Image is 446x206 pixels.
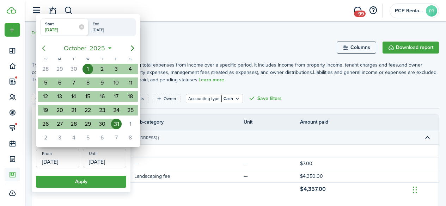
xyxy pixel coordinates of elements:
div: Monday, September 29, 2025 [54,64,65,74]
div: Thursday, November 6, 2025 [97,132,108,143]
div: S [123,56,138,62]
div: Saturday, November 8, 2025 [125,132,136,143]
div: Wednesday, October 15, 2025 [83,91,93,102]
div: M [53,56,67,62]
div: Tuesday, September 30, 2025 [68,64,79,74]
div: Friday, October 3, 2025 [111,64,122,74]
mbsc-button: Next page [126,41,140,55]
div: Tuesday, October 21, 2025 [68,105,79,116]
div: Friday, November 7, 2025 [111,132,122,143]
div: Thursday, October 2, 2025 [97,64,108,74]
div: Tuesday, October 7, 2025 [68,77,79,88]
div: Saturday, October 18, 2025 [125,91,136,102]
div: Monday, October 6, 2025 [54,77,65,88]
div: Thursday, October 23, 2025 [97,105,108,116]
div: Sunday, October 12, 2025 [40,91,51,102]
div: Today, Wednesday, October 8, 2025 [83,77,93,88]
div: Friday, October 31, 2025 [111,119,122,129]
div: Wednesday, November 5, 2025 [83,132,93,143]
div: Sunday, September 28, 2025 [40,64,51,74]
div: Thursday, October 9, 2025 [97,77,108,88]
div: [DATE] [90,27,128,36]
div: Saturday, October 4, 2025 [125,64,136,74]
div: Monday, October 20, 2025 [54,105,65,116]
div: Saturday, November 1, 2025 [125,119,136,129]
div: End [90,19,128,27]
div: Friday, October 24, 2025 [111,105,122,116]
div: Saturday, October 25, 2025 [125,105,136,116]
div: Sunday, November 2, 2025 [40,132,51,143]
mbsc-button: October2025 [60,42,110,55]
div: Tuesday, November 4, 2025 [68,132,79,143]
span: October [62,42,88,55]
div: Wednesday, October 29, 2025 [83,119,93,129]
div: Sunday, October 5, 2025 [40,77,51,88]
div: Monday, October 27, 2025 [54,119,65,129]
div: [DATE] [43,27,80,36]
div: Start [43,19,80,27]
div: Monday, October 13, 2025 [54,91,65,102]
div: Sunday, October 19, 2025 [40,105,51,116]
div: F [109,56,123,62]
div: Monday, November 3, 2025 [54,132,65,143]
div: Thursday, October 30, 2025 [97,119,108,129]
div: T [95,56,109,62]
div: Thursday, October 16, 2025 [97,91,108,102]
div: Wednesday, October 22, 2025 [83,105,93,116]
div: W [81,56,95,62]
div: T [67,56,81,62]
div: Saturday, October 11, 2025 [125,77,136,88]
div: Sunday, October 26, 2025 [40,119,51,129]
div: S [38,56,53,62]
div: Tuesday, October 14, 2025 [68,91,79,102]
div: Friday, October 10, 2025 [111,77,122,88]
div: Wednesday, October 1, 2025 [83,64,93,74]
div: Tuesday, October 28, 2025 [68,119,79,129]
span: 2025 [88,42,107,55]
mbsc-button: Previous page [37,41,51,55]
div: Friday, October 17, 2025 [111,91,122,102]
